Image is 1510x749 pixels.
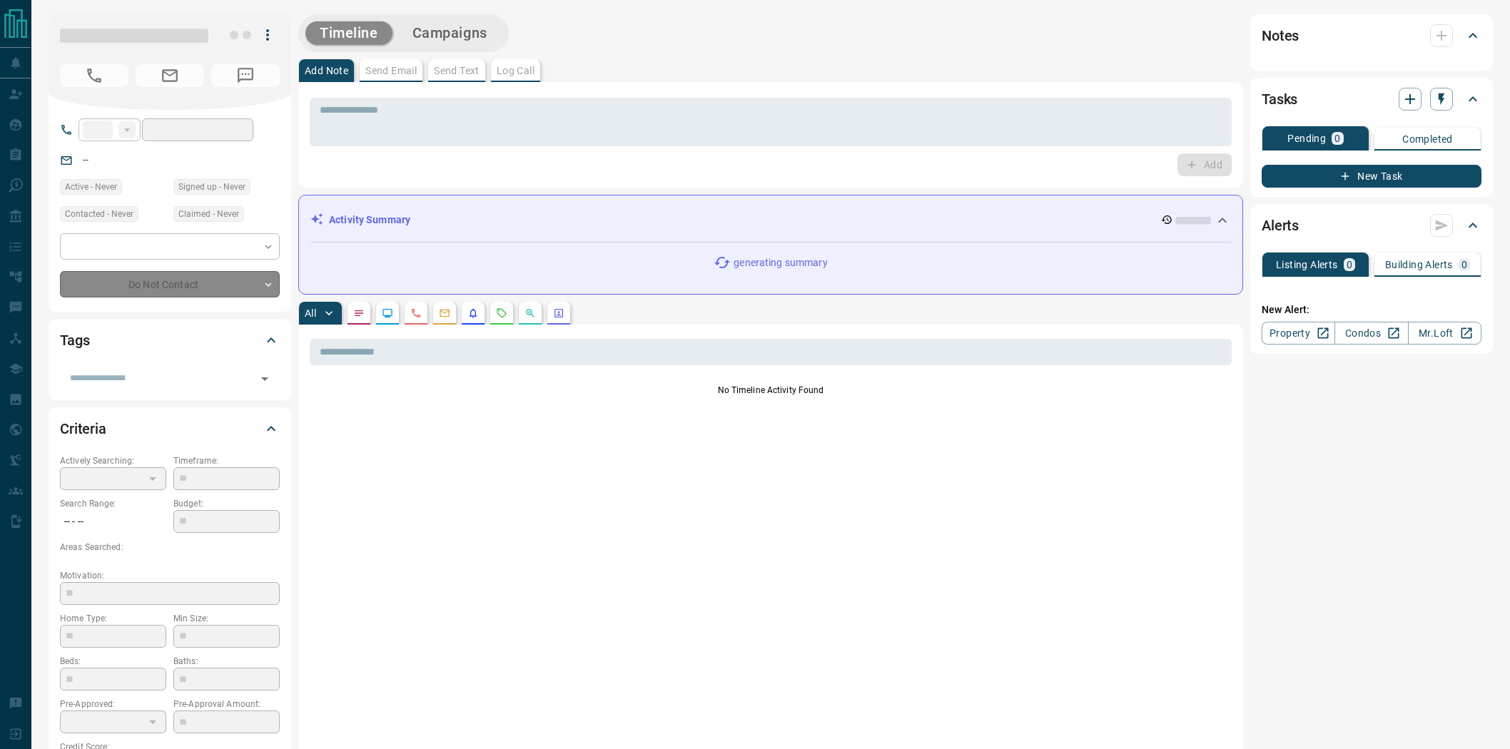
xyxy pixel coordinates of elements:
[60,454,166,467] p: Actively Searching:
[1262,165,1481,188] button: New Task
[1334,322,1408,345] a: Condos
[305,308,316,318] p: All
[1461,260,1467,270] p: 0
[60,655,166,668] p: Beds:
[1287,133,1326,143] p: Pending
[1262,214,1299,237] h2: Alerts
[178,207,239,221] span: Claimed - Never
[1262,208,1481,243] div: Alerts
[60,569,280,582] p: Motivation:
[1262,24,1299,47] h2: Notes
[60,323,280,357] div: Tags
[1347,260,1352,270] p: 0
[211,64,280,87] span: No Number
[173,698,280,710] p: Pre-Approval Amount:
[1262,19,1481,53] div: Notes
[310,207,1231,233] div: Activity Summary
[553,307,564,319] svg: Agent Actions
[1408,322,1481,345] a: Mr.Loft
[60,412,280,446] div: Criteria
[173,497,280,510] p: Budget:
[305,21,392,45] button: Timeline
[60,510,166,534] p: -- - --
[83,154,88,165] a: --
[60,64,128,87] span: No Number
[382,307,393,319] svg: Lead Browsing Activity
[173,612,280,625] p: Min Size:
[1402,134,1453,144] p: Completed
[60,329,89,352] h2: Tags
[255,369,275,389] button: Open
[1276,260,1338,270] p: Listing Alerts
[1334,133,1340,143] p: 0
[305,66,348,76] p: Add Note
[65,180,117,194] span: Active - Never
[410,307,422,319] svg: Calls
[60,698,166,710] p: Pre-Approved:
[467,307,479,319] svg: Listing Alerts
[60,497,166,510] p: Search Range:
[329,213,410,228] p: Activity Summary
[1385,260,1453,270] p: Building Alerts
[1262,88,1297,111] h2: Tasks
[496,307,507,319] svg: Requests
[60,271,280,297] div: Do Not Contact
[1262,82,1481,116] div: Tasks
[398,21,502,45] button: Campaigns
[136,64,204,87] span: No Email
[734,255,827,270] p: generating summary
[60,612,166,625] p: Home Type:
[353,307,365,319] svg: Notes
[439,307,450,319] svg: Emails
[525,307,536,319] svg: Opportunities
[1262,322,1335,345] a: Property
[310,384,1232,397] p: No Timeline Activity Found
[60,417,106,440] h2: Criteria
[60,541,280,554] p: Areas Searched:
[1262,302,1481,317] p: New Alert:
[173,655,280,668] p: Baths:
[173,454,280,467] p: Timeframe:
[65,207,133,221] span: Contacted - Never
[178,180,245,194] span: Signed up - Never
